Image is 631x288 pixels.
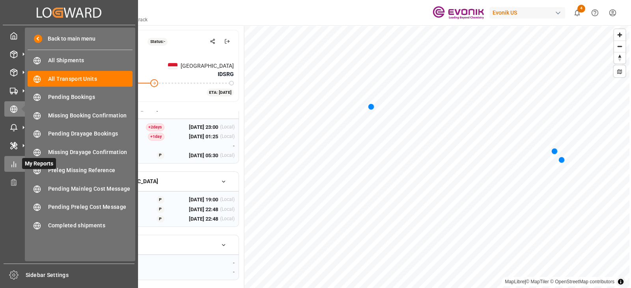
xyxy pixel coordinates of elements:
[48,93,133,101] span: Pending Bookings
[368,102,374,110] div: Map marker
[551,147,558,155] div: Map marker
[28,163,133,178] a: Preleg Missing Reference
[48,185,133,193] span: Pending Mainleg Cost Message
[28,144,133,160] a: Missing Drayage Confirmation
[207,89,234,97] div: ETA: [DATE]
[4,175,134,190] a: Transport Planner
[28,53,133,68] a: All Shipments
[614,52,625,63] button: Reset bearing to north
[526,279,549,284] a: © MapTiler
[173,268,235,276] div: -
[48,148,133,156] span: Missing Drayage Confirmation
[45,238,239,252] button: ID
[48,130,133,138] span: Pending Drayage Bookings
[220,123,235,131] div: (Local)
[433,6,484,20] img: Evonik-brand-mark-Deep-Purple-RGB.jpeg_1700498283.jpeg
[4,156,134,171] a: My ReportsMy Reports
[173,259,235,267] div: -
[48,203,133,211] span: Pending Preleg Cost Message
[4,28,134,43] a: My Cockpit
[148,215,173,223] button: P
[220,133,235,141] div: (Local)
[45,175,239,188] button: [GEOGRAPHIC_DATA], [GEOGRAPHIC_DATA]
[157,206,164,214] div: P
[48,111,133,120] span: Missing Booking Confirmation
[189,152,218,160] span: [DATE] 05:30
[28,181,133,196] a: Pending Mainleg Cost Message
[28,71,133,86] a: All Transport Units
[148,151,173,159] button: P
[586,4,604,22] button: Help Center
[614,29,625,41] button: Zoom in
[42,35,95,43] span: Back to main menu
[157,196,164,204] div: P
[220,196,235,204] div: (Local)
[558,156,565,164] div: Map marker
[64,49,234,56] div: Booking Number: 41165322
[157,152,164,160] div: P
[220,206,235,214] div: (Local)
[28,108,133,123] a: Missing Booking Confirmation
[616,277,625,286] summary: Toggle attribution
[148,195,173,204] button: P
[489,7,565,19] div: Evonik US
[168,63,177,69] img: Netherlands
[48,75,133,83] span: All Transport Units
[148,205,173,213] button: P
[148,133,164,141] div: + 1 day
[147,38,168,46] div: Status: -
[189,196,218,204] span: [DATE] 19:00
[22,158,56,169] span: My Reports
[189,123,218,131] span: [DATE] 23:00
[220,215,235,223] div: (Local)
[48,221,133,230] span: Completed shipments
[146,123,164,131] div: + 2 day s
[189,206,218,214] span: [DATE] 22:48
[505,279,525,284] a: MapLibre
[568,4,586,22] button: show 4 new notifications
[28,89,133,105] a: Pending Bookings
[28,126,133,141] a: Pending Drayage Bookings
[218,70,234,78] span: IDSRG
[28,199,133,215] a: Pending Preleg Cost Message
[489,5,568,20] button: Evonik US
[48,56,133,65] span: All Shipments
[28,217,133,233] a: Completed shipments
[550,279,614,284] a: © OpenStreetMap contributors
[189,215,218,223] span: [DATE] 22:48
[505,278,614,286] div: |
[48,166,133,175] span: Preleg Missing Reference
[614,41,625,52] button: Zoom out
[26,271,135,279] span: Sidebar Settings
[173,142,235,150] div: -
[181,62,234,70] span: [GEOGRAPHIC_DATA]
[577,5,585,13] span: 4
[189,133,218,141] span: [DATE] 01:25
[220,152,235,160] div: (Local)
[157,215,164,223] div: P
